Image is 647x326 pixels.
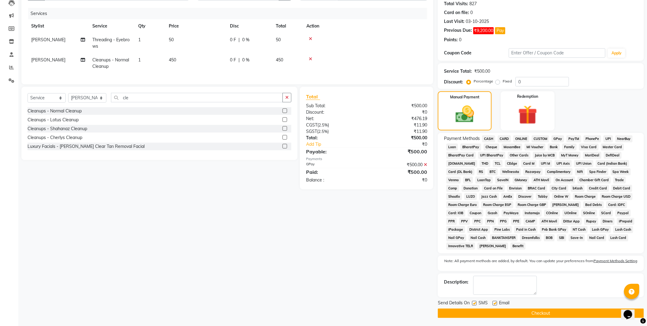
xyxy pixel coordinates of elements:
[583,152,601,159] span: MariDeal
[446,160,477,167] span: [DOMAIN_NAME]
[301,177,367,183] div: Balance :
[226,19,272,33] th: Disc
[516,201,548,208] span: Room Charge GBP
[444,79,463,85] div: Discount:
[498,135,511,142] span: CARD
[306,156,427,162] div: Payments
[470,9,473,16] div: 0
[28,8,432,19] div: Services
[444,50,508,56] div: Coupon Code
[306,122,317,128] span: CGST
[612,185,633,192] span: Debit Card
[446,144,458,151] span: Loan
[557,234,566,241] span: SBI
[608,49,625,58] button: Apply
[509,48,606,58] input: Enter Offer / Coupon Code
[367,103,432,109] div: ₹500.00
[230,37,236,43] span: 0 F
[513,177,529,184] span: GMoney
[525,144,545,151] span: MI Voucher
[524,218,537,225] span: CAMP
[468,226,490,233] span: District App
[367,115,432,122] div: ₹476.19
[89,19,135,33] th: Service
[444,258,638,266] label: Note: All payment methods are added, by default. You can update your preferences from
[495,177,511,184] span: SaveIN
[621,302,641,320] iframe: chat widget
[584,218,598,225] span: Rupay
[444,1,468,7] div: Total Visits:
[502,210,521,217] span: PayMaya
[511,218,521,225] span: PPE
[301,135,367,141] div: Total:
[301,168,367,176] div: Paid:
[301,128,367,135] div: ( )
[242,37,250,43] span: 0 %
[444,27,472,34] div: Previous Due:
[562,218,582,225] span: Dittor App
[242,57,250,63] span: 0 %
[468,210,483,217] span: Coupon
[604,135,613,142] span: UPI
[554,177,575,184] span: On Account
[306,93,320,100] span: Total
[301,162,367,168] div: GPay
[28,134,82,141] div: Cleanups - Cherlys Cleanup
[523,210,542,217] span: Instamojo
[446,234,466,241] span: Nail GPay
[613,177,626,184] span: Trade
[587,168,608,175] span: Spa Finder
[616,135,633,142] span: NearBuy
[533,152,557,159] span: Juice by MCB
[463,177,473,184] span: BFL
[28,108,82,114] div: Cleanups - Normal Cleanup
[446,210,465,217] span: Card: IOB
[559,152,581,159] span: MyT Money
[513,135,529,142] span: ONLINE
[444,37,458,43] div: Points:
[92,37,130,49] span: Threading - Eyebrows
[571,226,588,233] span: NT Cash
[479,193,499,200] span: Jazz Cash
[600,210,613,217] span: SCard
[498,218,509,225] span: PPG
[444,68,472,75] div: Service Total:
[539,160,552,167] span: UPI M
[516,193,534,200] span: Discover
[474,68,490,75] div: ₹500.00
[446,177,461,184] span: Venmo
[135,19,165,33] th: Qty
[438,309,644,318] button: Checkout
[611,168,631,175] span: Spa Week
[367,168,432,176] div: ₹500.00
[486,210,499,217] span: Gcash
[581,210,597,217] span: SOnline
[482,185,505,192] span: Card on File
[548,144,560,151] span: Bank
[567,135,581,142] span: PayTM
[493,160,503,167] span: TCL
[512,103,543,127] img: _gift.svg
[544,210,560,217] span: COnline
[469,234,488,241] span: Nail Cash
[318,129,327,134] span: 2.5%
[479,300,488,307] span: SMS
[301,122,367,128] div: ( )
[301,148,367,155] div: Payable:
[303,19,427,33] th: Action
[446,168,475,175] span: Card (DL Bank)
[28,117,79,123] div: Cleanups - Lotus Cleanup
[583,201,604,208] span: Bad Debts
[378,141,432,148] div: ₹0
[138,57,141,63] span: 1
[446,193,462,200] span: Shoutlo
[484,144,499,151] span: Cheque
[514,226,538,233] span: Paid in Cash
[446,201,479,208] span: Room Charge Euro
[477,168,485,175] span: RS
[480,160,490,167] span: THD
[165,19,226,33] th: Price
[604,152,622,159] span: DefiDeal
[460,144,481,151] span: BharatPay
[31,37,65,42] span: [PERSON_NAME]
